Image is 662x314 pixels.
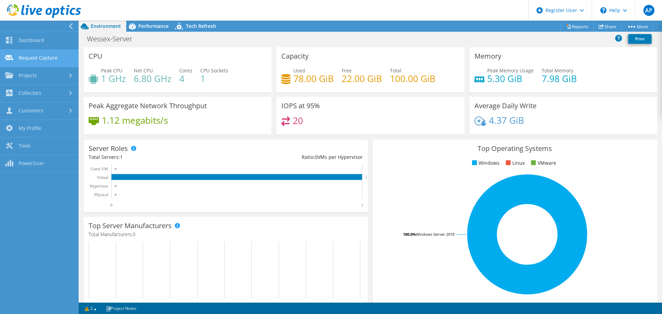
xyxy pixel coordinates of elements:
span: Performance [138,23,169,29]
span: 1 [120,154,123,160]
a: More [621,21,653,32]
text: Guest VM [91,166,108,171]
h3: Server Roles [89,145,128,152]
h4: 4.37 GiB [489,117,524,124]
h4: 22.00 GiB [342,75,382,82]
li: Linux [504,159,525,167]
h3: Average Daily Write [474,102,536,110]
h4: 1.12 megabits/s [102,117,168,124]
span: Used [293,67,305,74]
h1: Wessex-Server [84,35,143,43]
a: Print [628,34,652,44]
text: 1 [365,176,367,179]
div: Ratio: VMs per Hypervisor [225,153,362,161]
span: CPU Sockets [200,67,228,74]
h4: 1 [200,75,228,82]
text: Physical [94,192,108,197]
h4: 4 [179,75,192,82]
a: Project Notes [101,304,141,313]
a: Reports [561,21,594,32]
span: Total [390,67,401,74]
h4: Total Manufacturers: [89,231,363,238]
span: Free [342,67,352,74]
h4: 100.00 GiB [390,75,435,82]
text: Virtual [97,175,109,180]
span: Total Memory [542,67,573,74]
span: AP [643,5,654,16]
h3: Top Server Manufacturers [89,222,172,230]
span: 0 [133,231,136,237]
h3: IOPS at 95% [281,102,320,110]
h3: Peak Aggregate Network Throughput [89,102,207,110]
h4: 6.80 GHz [134,75,171,82]
span: Cores [179,67,192,74]
text: 1 [361,203,363,207]
tspan: Windows Server 2019 [416,232,454,237]
tspan: 100.0% [403,232,416,237]
text: 0 [110,203,112,207]
a: 2 [80,304,101,313]
text: 0 [115,167,117,171]
a: Share [593,21,622,32]
span: 0 [315,154,318,160]
h4: 20 [293,117,303,124]
h4: 5.30 GiB [487,75,534,82]
h4: 7.98 GiB [542,75,577,82]
text: 0 [115,184,117,188]
h3: Capacity [281,52,309,60]
span: Peak Memory Usage [487,67,534,74]
div: Total Servers: [89,153,225,161]
text: Hypervisor [90,184,108,189]
span: Environment [91,23,121,29]
h4: 78.00 GiB [293,75,334,82]
h3: Memory [474,52,501,60]
h3: Top Operating Systems [378,145,652,152]
h4: 1 GHz [101,75,126,82]
li: VMware [529,159,556,167]
span: Net CPU [134,67,153,74]
span: Tech Refresh [186,23,216,29]
span: Peak CPU [101,67,122,74]
li: Windows [470,159,500,167]
h3: CPU [89,52,102,60]
text: 0 [115,193,117,196]
svg: \n [600,7,606,13]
